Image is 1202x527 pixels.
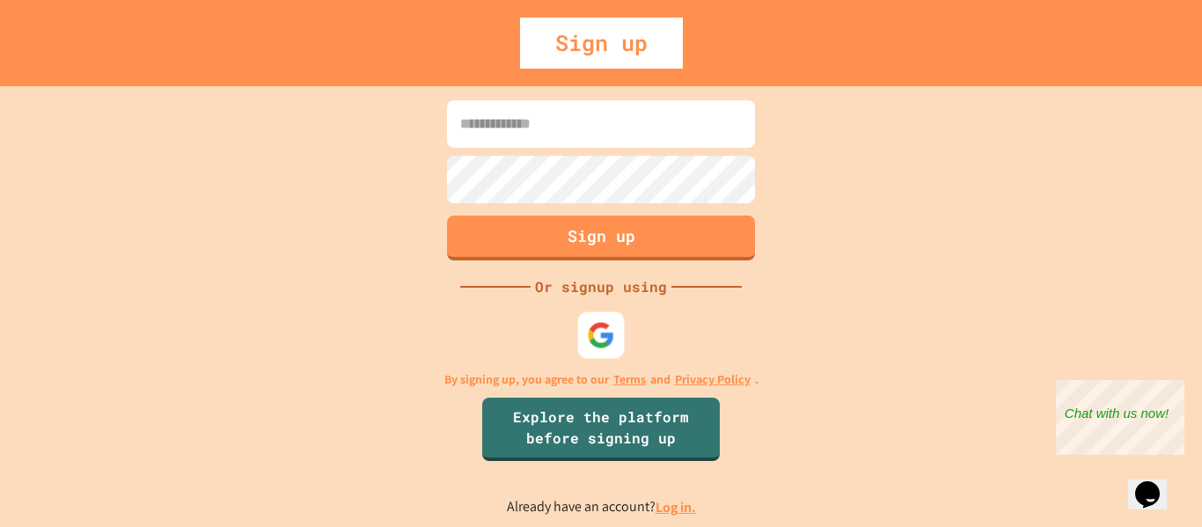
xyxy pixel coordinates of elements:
[675,370,751,389] a: Privacy Policy
[520,18,683,69] div: Sign up
[507,496,696,518] p: Already have an account?
[444,370,759,389] p: By signing up, you agree to our and .
[1128,457,1184,509] iframe: chat widget
[482,398,720,461] a: Explore the platform before signing up
[656,498,696,516] a: Log in.
[447,216,755,260] button: Sign up
[531,276,671,297] div: Or signup using
[587,321,615,349] img: google-icon.svg
[613,370,646,389] a: Terms
[1056,380,1184,455] iframe: chat widget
